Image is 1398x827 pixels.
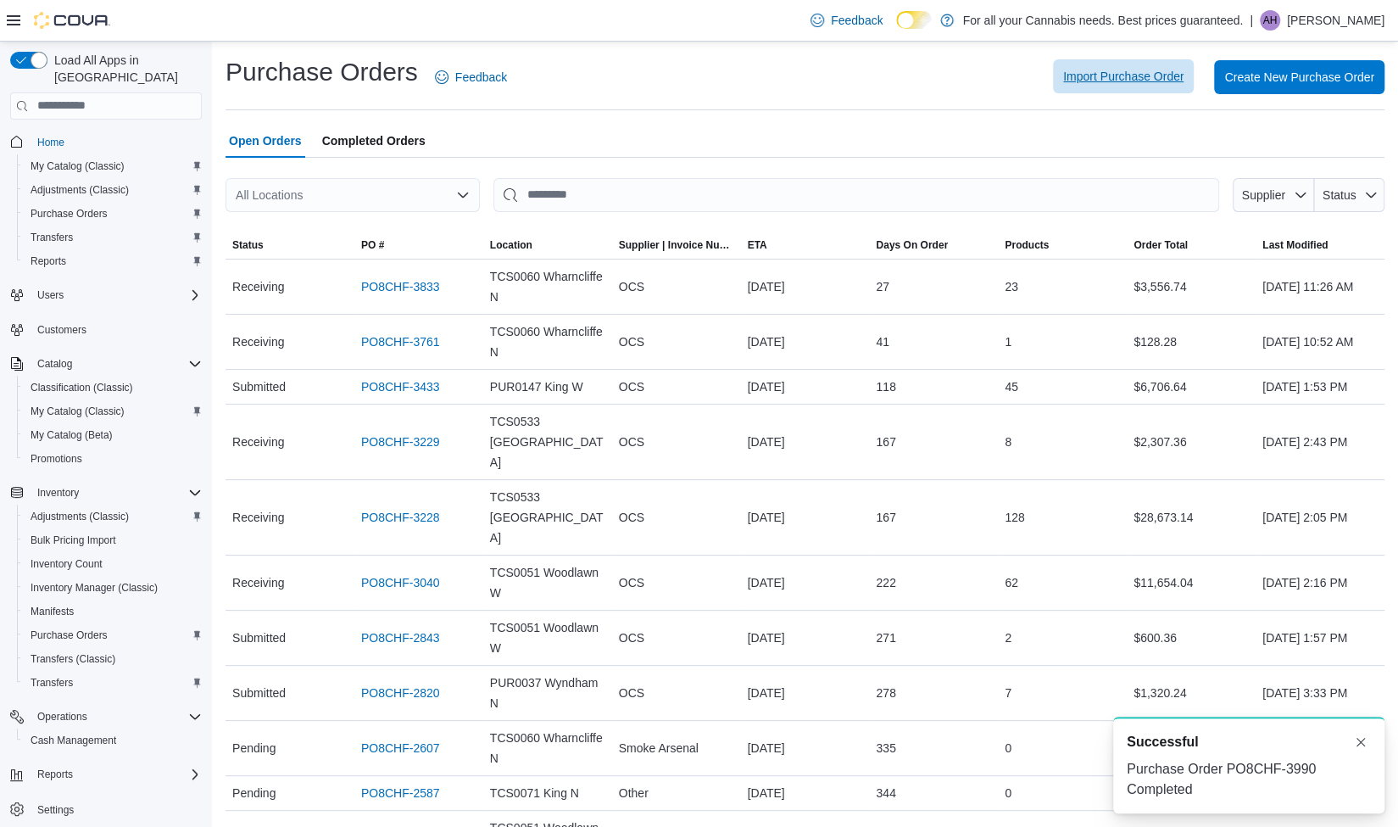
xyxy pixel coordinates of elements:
[232,573,284,593] span: Receiving
[612,232,741,259] button: Supplier | Invoice Number
[896,11,932,29] input: Dark Mode
[1351,732,1371,752] button: Dismiss toast
[31,652,115,666] span: Transfers (Classic)
[896,29,897,30] span: Dark Mode
[232,277,284,297] span: Receiving
[1256,270,1384,304] div: [DATE] 11:26 AM
[31,381,133,394] span: Classification (Classic)
[37,288,64,302] span: Users
[17,400,209,423] button: My Catalog (Classic)
[31,254,66,268] span: Reports
[1005,683,1011,703] span: 7
[37,710,87,724] span: Operations
[31,132,71,153] a: Home
[1242,188,1285,202] span: Supplier
[24,180,136,200] a: Adjustments (Classic)
[876,277,889,297] span: 27
[490,238,532,252] div: Location
[741,325,870,359] div: [DATE]
[1323,188,1356,202] span: Status
[1127,425,1256,459] div: $2,307.36
[24,578,164,598] a: Inventory Manager (Classic)
[490,617,605,658] span: TCS0051 Woodlawn W
[37,136,64,149] span: Home
[34,12,110,29] img: Cova
[24,204,202,224] span: Purchase Orders
[31,629,108,642] span: Purchase Orders
[1233,178,1314,212] button: Supplier
[876,683,895,703] span: 278
[17,552,209,576] button: Inventory Count
[1314,178,1384,212] button: Status
[1250,10,1253,31] p: |
[612,270,741,304] div: OCS
[31,231,73,244] span: Transfers
[1053,59,1194,93] button: Import Purchase Order
[3,796,209,821] button: Settings
[619,238,734,252] span: Supplier | Invoice Number
[31,734,116,747] span: Cash Management
[876,738,895,758] span: 335
[31,534,116,547] span: Bulk Pricing Import
[1005,377,1018,397] span: 45
[490,411,605,472] span: TCS0533 [GEOGRAPHIC_DATA]
[24,180,202,200] span: Adjustments (Classic)
[612,676,741,710] div: OCS
[1256,621,1384,655] div: [DATE] 1:57 PM
[1256,500,1384,534] div: [DATE] 2:05 PM
[24,625,114,645] a: Purchase Orders
[24,449,89,469] a: Promotions
[741,776,870,810] div: [DATE]
[1256,566,1384,600] div: [DATE] 2:16 PM
[361,432,440,452] a: PO8CHF-3229
[232,783,276,803] span: Pending
[876,432,895,452] span: 167
[741,425,870,459] div: [DATE]
[490,487,605,548] span: TCS0533 [GEOGRAPHIC_DATA]
[24,673,80,693] a: Transfers
[612,776,741,810] div: Other
[876,377,895,397] span: 118
[490,377,583,397] span: PUR0147 King W
[490,673,605,713] span: PUR0037 Wyndham N
[232,238,264,252] span: Status
[17,447,209,471] button: Promotions
[24,730,202,751] span: Cash Management
[876,783,895,803] span: 344
[456,188,470,202] button: Open list of options
[31,131,202,153] span: Home
[1127,500,1256,534] div: $28,673.14
[1256,325,1384,359] div: [DATE] 10:52 AM
[31,510,129,523] span: Adjustments (Classic)
[354,232,483,259] button: PO #
[741,566,870,600] div: [DATE]
[24,425,202,445] span: My Catalog (Beta)
[1005,238,1049,252] span: Products
[1256,425,1384,459] div: [DATE] 2:43 PM
[741,676,870,710] div: [DATE]
[17,671,209,695] button: Transfers
[490,562,605,603] span: TCS0051 Woodlawn W
[428,60,514,94] a: Feedback
[24,578,202,598] span: Inventory Manager (Classic)
[869,232,998,259] button: Days On Order
[1287,10,1384,31] p: [PERSON_NAME]
[1256,370,1384,404] div: [DATE] 1:53 PM
[1260,10,1280,31] div: Ashton Hanlon
[1127,566,1256,600] div: $11,654.04
[24,649,122,669] a: Transfers (Classic)
[24,601,81,622] a: Manifests
[232,332,284,352] span: Receiving
[24,251,202,271] span: Reports
[1262,238,1328,252] span: Last Modified
[741,370,870,404] div: [DATE]
[31,320,93,340] a: Customers
[24,673,202,693] span: Transfers
[1127,325,1256,359] div: $128.28
[24,204,114,224] a: Purchase Orders
[1127,370,1256,404] div: $6,706.64
[741,500,870,534] div: [DATE]
[17,576,209,600] button: Inventory Manager (Classic)
[876,628,895,648] span: 271
[17,528,209,552] button: Bulk Pricing Import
